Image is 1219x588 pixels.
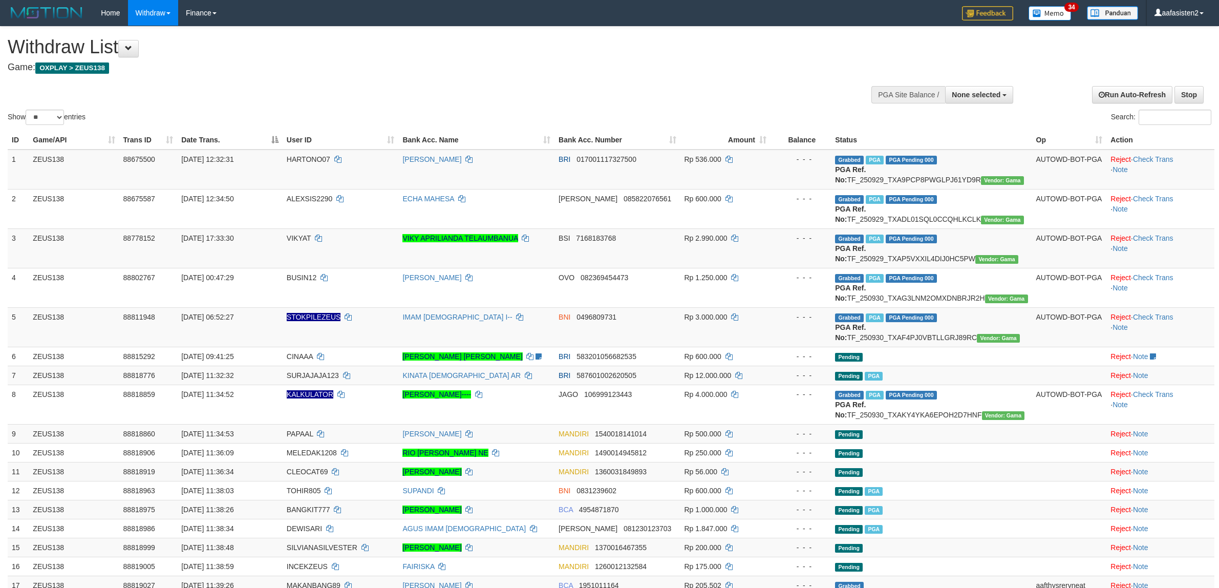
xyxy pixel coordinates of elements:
[559,468,589,476] span: MANDIRI
[402,155,461,163] a: [PERSON_NAME]
[835,544,863,553] span: Pending
[554,131,680,150] th: Bank Acc. Number: activate to sort column ascending
[886,274,937,283] span: PGA Pending
[685,506,728,514] span: Rp 1.000.000
[402,430,461,438] a: [PERSON_NAME]
[1113,401,1128,409] a: Note
[123,506,155,514] span: 88818975
[181,155,233,163] span: [DATE] 12:32:31
[685,390,728,398] span: Rp 4.000.000
[685,543,721,552] span: Rp 200.000
[1110,155,1131,163] a: Reject
[1133,390,1173,398] a: Check Trans
[1174,86,1204,103] a: Stop
[579,506,619,514] span: Copy 4954871870 to clipboard
[624,524,671,533] span: Copy 081230123703 to clipboard
[685,155,721,163] span: Rp 536.000
[8,268,29,307] td: 4
[835,205,866,223] b: PGA Ref. No:
[1110,390,1131,398] a: Reject
[595,449,647,457] span: Copy 1490014945812 to clipboard
[685,430,721,438] span: Rp 500.000
[29,347,119,366] td: ZEUS138
[29,538,119,557] td: ZEUS138
[123,352,155,361] span: 88815292
[775,523,827,534] div: - - -
[835,468,863,477] span: Pending
[559,195,617,203] span: [PERSON_NAME]
[402,562,434,571] a: FAIRISKA
[1133,524,1148,533] a: Note
[1106,538,1214,557] td: ·
[775,370,827,381] div: - - -
[962,6,1013,20] img: Feedback.jpg
[29,131,119,150] th: Game/API: activate to sort column ascending
[1029,6,1072,20] img: Button%20Memo.svg
[559,313,570,321] span: BNI
[29,150,119,190] td: ZEUS138
[8,347,29,366] td: 6
[1133,313,1173,321] a: Check Trans
[595,543,647,552] span: Copy 1370016467355 to clipboard
[559,449,589,457] span: MANDIRI
[402,195,454,203] a: ECHA MAHESA
[181,487,233,495] span: [DATE] 11:38:03
[595,430,647,438] span: Copy 1540018141014 to clipboard
[1106,443,1214,462] td: ·
[685,195,721,203] span: Rp 600.000
[977,334,1020,343] span: Vendor URL: https://trx31.1velocity.biz
[1113,165,1128,174] a: Note
[866,274,884,283] span: Marked by aafsreyleap
[8,519,29,538] td: 14
[287,352,313,361] span: CINAAA
[831,228,1032,268] td: TF_250929_TXAP5VXXIL4DIJ0HC5PW
[8,557,29,576] td: 16
[775,351,827,362] div: - - -
[29,424,119,443] td: ZEUS138
[1106,150,1214,190] td: · ·
[29,500,119,519] td: ZEUS138
[866,235,884,243] span: Marked by aafchomsokheang
[775,154,827,164] div: - - -
[402,234,518,242] a: VIKY APRILIANDA TELAUMBANUA
[559,274,574,282] span: OVO
[1110,487,1131,495] a: Reject
[29,443,119,462] td: ZEUS138
[29,307,119,347] td: ZEUS138
[1106,268,1214,307] td: · ·
[775,389,827,400] div: - - -
[123,524,155,533] span: 88818986
[287,371,339,380] span: SURJAJAJA123
[123,155,155,163] span: 88675500
[775,448,827,458] div: - - -
[866,156,884,164] span: Marked by aaftrukkakada
[29,557,119,576] td: ZEUS138
[402,313,512,321] a: IMAM [DEMOGRAPHIC_DATA] I--
[831,189,1032,228] td: TF_250929_TXADL01SQL0CCQHLKCLK
[559,155,570,163] span: BRI
[181,274,233,282] span: [DATE] 00:47:29
[1106,557,1214,576] td: ·
[1106,385,1214,424] td: · ·
[835,244,866,263] b: PGA Ref. No:
[1106,481,1214,500] td: ·
[1133,468,1148,476] a: Note
[1133,155,1173,163] a: Check Trans
[398,131,554,150] th: Bank Acc. Name: activate to sort column ascending
[865,372,883,381] span: Marked by aafchomsokheang
[1113,284,1128,292] a: Note
[581,274,628,282] span: Copy 082369454473 to clipboard
[835,165,866,184] b: PGA Ref. No:
[985,295,1028,303] span: Vendor URL: https://trx31.1velocity.biz
[1110,234,1131,242] a: Reject
[1133,195,1173,203] a: Check Trans
[835,274,864,283] span: Grabbed
[576,352,636,361] span: Copy 583201056682535 to clipboard
[1106,462,1214,481] td: ·
[287,234,311,242] span: VIKYAT
[181,524,233,533] span: [DATE] 11:38:34
[8,228,29,268] td: 3
[287,430,313,438] span: PAPAAL
[584,390,632,398] span: Copy 106999123443 to clipboard
[287,524,322,533] span: DEWISARI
